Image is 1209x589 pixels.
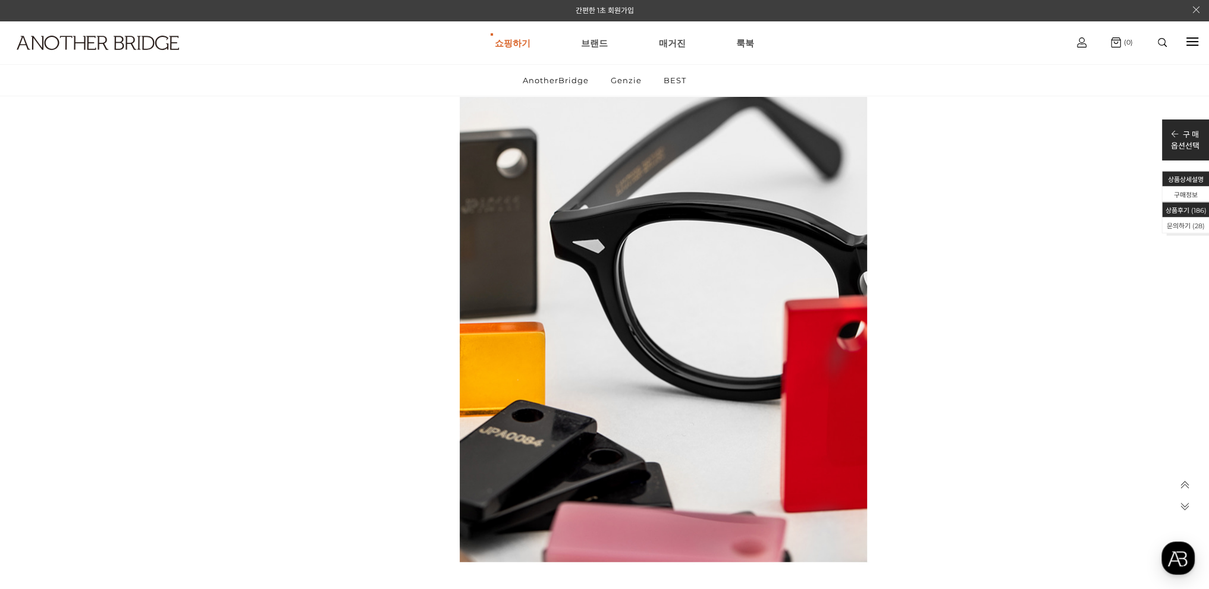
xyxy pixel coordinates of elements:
[1111,37,1121,48] img: cart
[1111,37,1133,48] a: (0)
[581,21,608,64] a: 브랜드
[495,21,530,64] a: 쇼핑하기
[1158,38,1167,47] img: search
[1171,128,1199,140] p: 구 매
[654,65,696,96] a: BEST
[78,377,153,407] a: 대화
[6,36,187,79] a: logo
[184,395,198,404] span: 설정
[1121,38,1133,46] span: (0)
[37,395,45,404] span: 홈
[659,21,686,64] a: 매거진
[153,377,228,407] a: 설정
[513,65,599,96] a: AnotherBridge
[601,65,652,96] a: Genzie
[576,6,634,15] a: 간편한 1초 회원가입
[736,21,754,64] a: 룩북
[17,36,179,50] img: logo
[4,377,78,407] a: 홈
[1077,37,1086,48] img: cart
[1171,140,1199,151] p: 옵션선택
[1194,206,1204,215] span: 186
[109,395,123,405] span: 대화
